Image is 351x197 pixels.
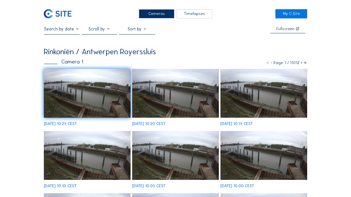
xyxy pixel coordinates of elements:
[220,184,254,188] div: [DATE] 10:00 CEST
[44,59,83,65] div: Camera 1
[44,48,156,56] div: Rinkoniën / Antwerpen Royerssluis
[273,61,300,65] span: Page 1 / 11012
[44,69,130,118] img: image_53621612
[139,9,175,18] div: Cameras
[132,122,165,126] div: [DATE] 10:20 CEST
[44,122,77,126] div: [DATE] 10:25 CEST
[132,69,219,118] img: image_53621534
[177,9,213,18] div: Timelapses
[44,9,71,18] img: C-SITE Logo
[220,131,307,180] img: image_53620960
[276,27,294,31] div: Fullscreen
[220,122,253,126] div: [DATE] 10:15 CEST
[132,184,165,188] div: [DATE] 10:05 CEST
[44,9,75,18] a: C-SITE Logo
[275,9,307,18] a: My C-Site
[44,26,80,32] input: Search by date 󰅀
[44,184,77,188] div: [DATE] 10:10 CEST
[220,69,307,118] img: image_53621368
[132,131,219,180] img: image_53621119
[44,131,130,180] img: image_53621197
